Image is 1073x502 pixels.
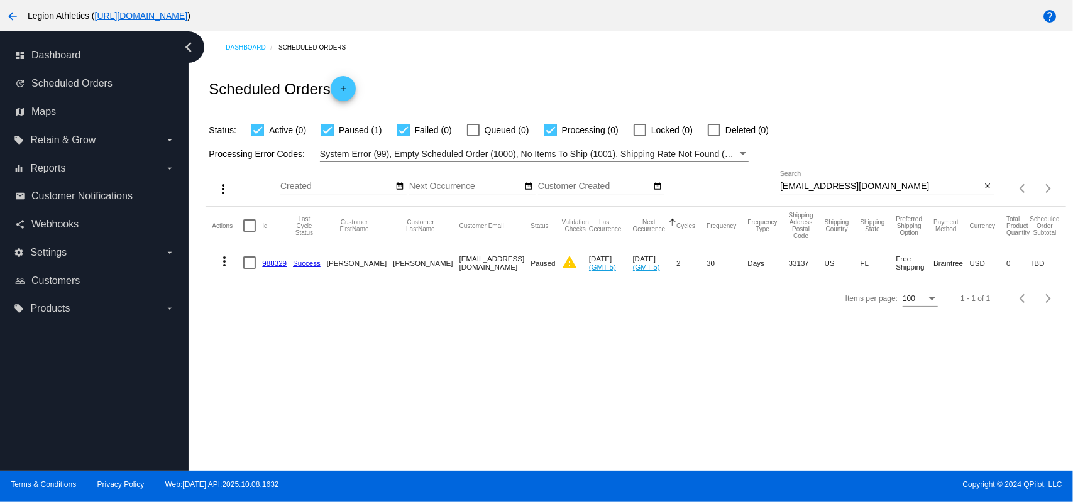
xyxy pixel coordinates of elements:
i: chevron_left [179,37,199,57]
i: dashboard [15,50,25,60]
button: Change sorting for CurrencyIso [970,222,996,229]
a: Success [293,259,321,267]
span: Failed (0) [415,123,452,138]
button: Change sorting for Frequency [707,222,736,229]
mat-cell: Braintree [933,244,969,281]
input: Search [780,182,981,192]
a: [URL][DOMAIN_NAME] [95,11,188,21]
mat-cell: FL [861,244,896,281]
a: update Scheduled Orders [15,74,175,94]
button: Change sorting for CustomerEmail [459,222,504,229]
mat-icon: date_range [653,182,662,192]
button: Change sorting for PaymentMethod.Type [933,219,958,232]
button: Change sorting for CustomerLastName [393,219,448,232]
button: Clear [981,180,994,194]
a: dashboard Dashboard [15,45,175,65]
a: 988329 [262,259,287,267]
mat-icon: more_vert [216,182,231,197]
mat-icon: date_range [396,182,405,192]
mat-icon: help [1042,9,1057,24]
h2: Scheduled Orders [209,76,355,101]
mat-cell: Free Shipping [896,244,934,281]
mat-icon: close [983,182,992,192]
i: local_offer [14,303,24,314]
mat-icon: arrow_back [5,9,20,24]
span: Settings [30,247,67,258]
i: arrow_drop_down [165,135,175,145]
button: Change sorting for LastOccurrenceUtc [589,219,622,232]
mat-cell: [DATE] [589,244,633,281]
button: Previous page [1011,176,1036,201]
mat-icon: date_range [524,182,533,192]
mat-icon: add [336,84,351,99]
span: Queued (0) [485,123,529,138]
a: (GMT-5) [633,263,660,271]
i: map [15,107,25,117]
mat-select: Items per page: [903,295,938,303]
button: Change sorting for CustomerFirstName [327,219,382,232]
a: people_outline Customers [15,271,175,291]
button: Change sorting for Cycles [676,222,695,229]
button: Change sorting for ShippingState [861,219,885,232]
button: Change sorting for NextOccurrenceUtc [633,219,666,232]
mat-cell: Days [748,244,789,281]
span: Dashboard [31,50,80,61]
i: email [15,191,25,201]
span: Deleted (0) [725,123,769,138]
button: Change sorting for ShippingPostcode [789,212,813,239]
button: Change sorting for FrequencyType [748,219,778,232]
span: Processing Error Codes: [209,149,305,159]
mat-select: Filter by Processing Error Codes [320,146,749,162]
span: Legion Athletics ( ) [28,11,190,21]
span: Scheduled Orders [31,78,113,89]
i: arrow_drop_down [165,248,175,258]
span: Maps [31,106,56,117]
mat-icon: more_vert [217,254,232,269]
input: Next Occurrence [409,182,522,192]
mat-cell: [EMAIL_ADDRESS][DOMAIN_NAME] [459,244,531,281]
i: arrow_drop_down [165,303,175,314]
mat-header-cell: Total Product Quantity [1006,207,1030,244]
span: Status: [209,125,236,135]
a: Dashboard [226,38,278,57]
a: Web:[DATE] API:2025.10.08.1632 [165,480,279,489]
i: equalizer [14,163,24,173]
i: arrow_drop_down [165,163,175,173]
mat-cell: USD [970,244,1007,281]
input: Customer Created [538,182,651,192]
span: Locked (0) [651,123,693,138]
button: Next page [1036,286,1061,311]
a: map Maps [15,102,175,122]
mat-cell: US [825,244,861,281]
mat-cell: 30 [707,244,747,281]
a: Privacy Policy [97,480,145,489]
mat-header-cell: Actions [212,207,243,244]
a: Terms & Conditions [11,480,76,489]
input: Created [280,182,393,192]
button: Previous page [1011,286,1036,311]
i: share [15,219,25,229]
button: Change sorting for LastProcessingCycleId [293,216,316,236]
button: Change sorting for Subtotal [1030,216,1060,236]
mat-cell: 2 [676,244,707,281]
i: people_outline [15,276,25,286]
span: Paused (1) [339,123,382,138]
span: Paused [531,259,555,267]
button: Change sorting for PreferredShippingOption [896,216,923,236]
i: settings [14,248,24,258]
button: Next page [1036,176,1061,201]
mat-header-cell: Validation Checks [562,207,589,244]
button: Change sorting for ShippingCountry [825,219,849,232]
button: Change sorting for Id [262,222,267,229]
span: 100 [903,294,915,303]
mat-cell: [DATE] [633,244,677,281]
mat-cell: [PERSON_NAME] [393,244,459,281]
a: (GMT-5) [589,263,616,271]
mat-icon: warning [562,254,577,270]
i: local_offer [14,135,24,145]
span: Webhooks [31,219,79,230]
mat-cell: [PERSON_NAME] [327,244,393,281]
a: Scheduled Orders [278,38,357,57]
mat-cell: 0 [1006,244,1030,281]
span: Customer Notifications [31,190,133,202]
